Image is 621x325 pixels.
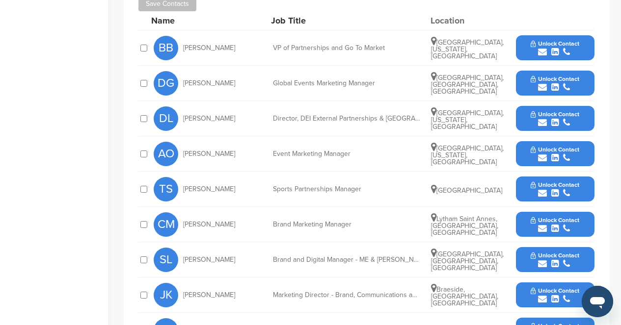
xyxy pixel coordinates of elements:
span: TS [154,177,178,201]
div: Marketing Director - Brand, Communications and Training [273,292,420,299]
span: [GEOGRAPHIC_DATA], [GEOGRAPHIC_DATA], [GEOGRAPHIC_DATA] [431,250,504,272]
div: Director, DEI External Partnerships & [GEOGRAPHIC_DATA] [273,115,420,122]
div: Location [431,16,504,25]
span: CM [154,212,178,237]
span: [GEOGRAPHIC_DATA] [431,186,502,195]
span: Unlock Contact [531,181,579,188]
span: [GEOGRAPHIC_DATA], [US_STATE], [GEOGRAPHIC_DATA] [431,38,504,60]
span: DL [154,106,178,131]
button: Unlock Contact [519,210,591,239]
div: Global Events Marketing Manager [273,80,420,87]
span: Unlock Contact [531,287,579,294]
span: [GEOGRAPHIC_DATA], [US_STATE], [GEOGRAPHIC_DATA] [431,144,504,166]
div: Name [151,16,259,25]
button: Unlock Contact [519,33,591,63]
button: Unlock Contact [519,175,591,204]
button: Unlock Contact [519,69,591,98]
div: VP of Partnerships and Go To Market [273,45,420,51]
span: [PERSON_NAME] [183,292,235,299]
span: BB [154,36,178,60]
span: Braeside, [GEOGRAPHIC_DATA], [GEOGRAPHIC_DATA] [431,285,498,307]
span: [PERSON_NAME] [183,115,235,122]
span: Unlock Contact [531,252,579,259]
button: Unlock Contact [519,280,591,310]
span: DG [154,71,178,96]
span: [PERSON_NAME] [183,80,235,87]
button: Unlock Contact [519,245,591,275]
span: [GEOGRAPHIC_DATA], [US_STATE], [GEOGRAPHIC_DATA] [431,109,504,131]
span: [GEOGRAPHIC_DATA], [GEOGRAPHIC_DATA], [GEOGRAPHIC_DATA] [431,74,504,96]
span: JK [154,283,178,307]
span: Unlock Contact [531,75,579,82]
span: [PERSON_NAME] [183,256,235,263]
div: Brand and Digital Manager - ME & [PERSON_NAME] [273,256,420,263]
button: Unlock Contact [519,139,591,169]
span: [PERSON_NAME] [183,45,235,51]
span: [PERSON_NAME] [183,221,235,228]
div: Event Marketing Manager [273,150,420,157]
span: Unlock Contact [531,111,579,118]
span: AO [154,142,178,166]
span: Unlock Contact [531,146,579,153]
span: [PERSON_NAME] [183,186,235,193]
span: Lytham Saint Annes, [GEOGRAPHIC_DATA], [GEOGRAPHIC_DATA] [431,215,498,237]
div: Brand Marketing Manager [273,221,420,228]
iframe: Button to launch messaging window [582,286,613,317]
div: Job Title [271,16,418,25]
span: Unlock Contact [531,40,579,47]
button: Unlock Contact [519,104,591,133]
span: [PERSON_NAME] [183,150,235,157]
div: Sports Partnerships Manager [273,186,420,193]
span: SL [154,248,178,272]
span: Unlock Contact [531,217,579,224]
